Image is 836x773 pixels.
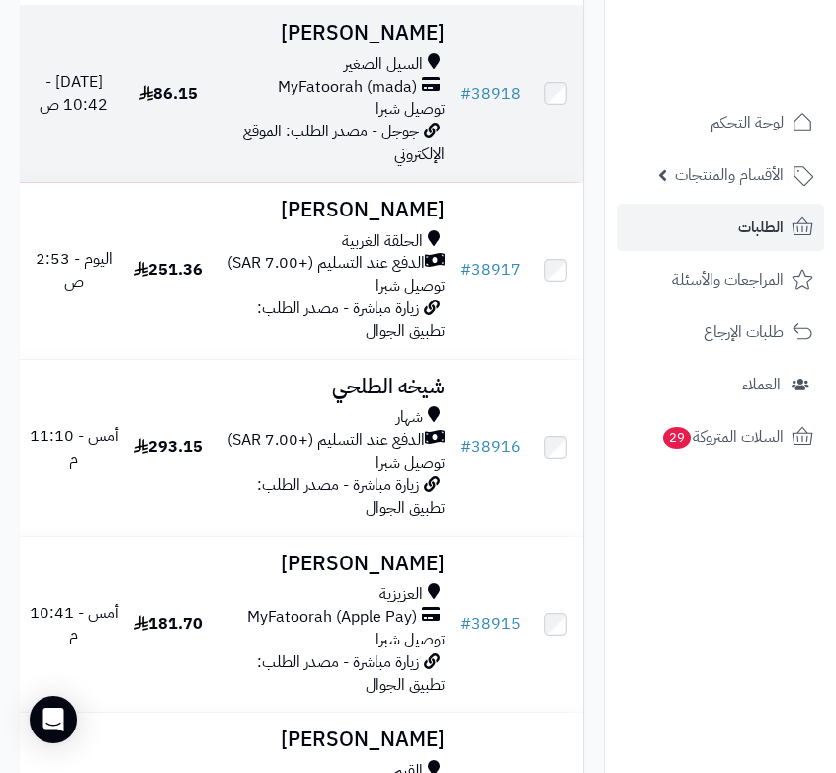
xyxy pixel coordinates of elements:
[617,256,824,303] a: المراجعات والأسئلة
[711,109,784,136] span: لوحة التحكم
[219,376,445,398] h3: شيخه الطلحي
[460,82,471,106] span: #
[243,120,445,166] span: جوجل - مصدر الطلب: الموقع الإلكتروني
[460,612,471,636] span: #
[675,161,784,189] span: الأقسام والمنتجات
[663,427,691,449] span: 29
[40,70,108,117] span: [DATE] - 10:42 ص
[460,435,471,459] span: #
[379,583,423,606] span: العزيزية
[460,258,471,282] span: #
[617,204,824,251] a: الطلبات
[30,696,77,743] div: Open Intercom Messenger
[227,252,425,275] span: الدفع عند التسليم (+7.00 SAR)
[30,424,119,471] span: أمس - 11:10 م
[460,435,521,459] a: #38916
[460,82,521,106] a: #38918
[460,612,521,636] a: #38915
[617,361,824,408] a: العملاء
[30,601,119,647] span: أمس - 10:41 م
[617,308,824,356] a: طلبات الإرجاع
[219,199,445,221] h3: [PERSON_NAME]
[344,53,423,76] span: السيل الصغير
[738,214,784,241] span: الطلبات
[134,435,203,459] span: 293.15
[139,82,198,106] span: 86.15
[672,266,784,294] span: المراجعات والأسئلة
[396,406,423,429] span: شهار
[376,274,445,298] span: توصيل شبرا
[342,230,423,253] span: الحلقة الغربية
[617,99,824,146] a: لوحة التحكم
[247,606,417,629] span: MyFatoorah (Apple Pay)
[36,247,113,294] span: اليوم - 2:53 ص
[661,423,784,451] span: السلات المتروكة
[617,413,824,461] a: السلات المتروكة29
[704,318,784,346] span: طلبات الإرجاع
[257,473,445,520] span: زيارة مباشرة - مصدر الطلب: تطبيق الجوال
[257,297,445,343] span: زيارة مباشرة - مصدر الطلب: تطبيق الجوال
[742,371,781,398] span: العملاء
[227,429,425,452] span: الدفع عند التسليم (+7.00 SAR)
[376,97,445,121] span: توصيل شبرا
[257,650,445,697] span: زيارة مباشرة - مصدر الطلب: تطبيق الجوال
[134,612,203,636] span: 181.70
[219,729,445,751] h3: [PERSON_NAME]
[278,76,417,99] span: MyFatoorah (mada)
[376,451,445,474] span: توصيل شبرا
[219,22,445,44] h3: [PERSON_NAME]
[460,258,521,282] a: #38917
[219,553,445,575] h3: [PERSON_NAME]
[134,258,203,282] span: 251.36
[376,628,445,651] span: توصيل شبرا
